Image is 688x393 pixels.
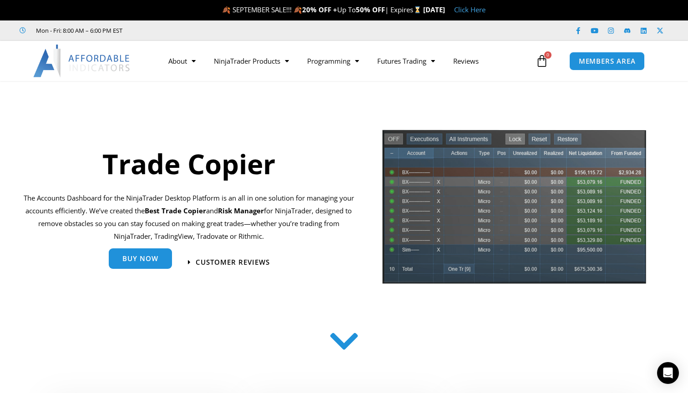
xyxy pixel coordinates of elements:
[145,206,206,215] b: Best Trade Copier
[23,192,354,242] p: The Accounts Dashboard for the NinjaTrader Desktop Platform is an all in one solution for managin...
[159,50,533,71] nav: Menu
[159,50,205,71] a: About
[579,58,636,65] span: MEMBERS AREA
[122,255,158,262] span: Buy Now
[444,50,488,71] a: Reviews
[414,6,421,13] img: ⌛
[356,5,385,14] strong: 50% OFF
[368,50,444,71] a: Futures Trading
[302,5,337,14] strong: 20% OFF +
[569,52,645,71] a: MEMBERS AREA
[218,206,264,215] strong: Risk Manager
[423,5,445,14] strong: [DATE]
[522,48,562,74] a: 0
[544,51,551,59] span: 0
[34,25,122,36] span: Mon - Fri: 8:00 AM – 6:00 PM EST
[657,362,679,384] div: Open Intercom Messenger
[196,259,270,266] span: Customer Reviews
[188,259,270,266] a: Customer Reviews
[109,248,172,269] a: Buy Now
[298,50,368,71] a: Programming
[205,50,298,71] a: NinjaTrader Products
[23,145,354,183] h1: Trade Copier
[135,26,272,35] iframe: Customer reviews powered by Trustpilot
[454,5,486,14] a: Click Here
[222,5,423,14] span: 🍂 SEPTEMBER SALE!!! 🍂 Up To | Expires
[381,129,647,291] img: tradecopier | Affordable Indicators – NinjaTrader
[33,45,131,77] img: LogoAI | Affordable Indicators – NinjaTrader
